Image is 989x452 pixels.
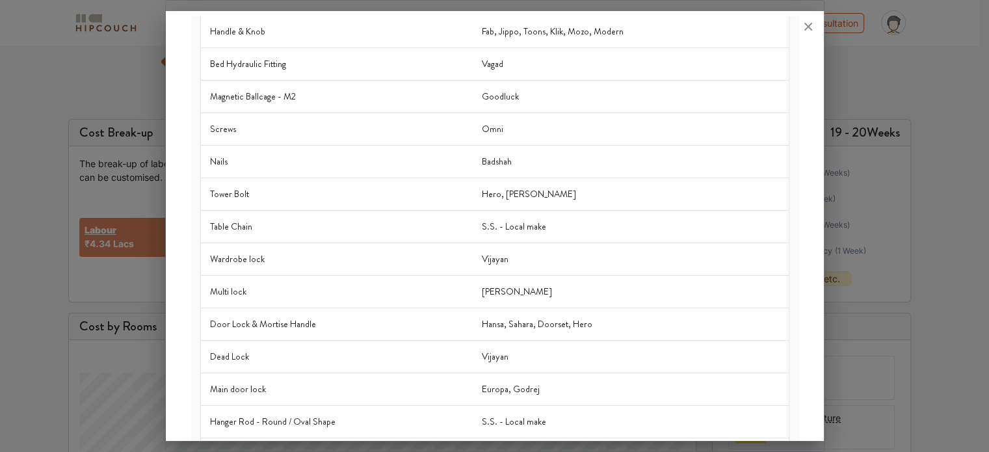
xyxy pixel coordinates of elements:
td: Bed Hydraulic Fitting [200,47,472,80]
td: [PERSON_NAME] [472,275,789,308]
td: S.S. - Local make [472,210,789,243]
td: Hansa, Sahara, Doorset, Hero [472,308,789,340]
td: Tower Bolt [200,178,472,210]
td: Hanger Rod - Round / Oval Shape [200,405,472,438]
td: Goodluck [472,80,789,113]
td: Vijayan [472,340,789,373]
td: Badshah [472,145,789,178]
td: Vagad [472,47,789,80]
td: Main door lock [200,373,472,405]
td: Table Chain [200,210,472,243]
td: Door Lock & Mortise Handle [200,308,472,340]
td: Screws [200,113,472,145]
td: Magnetic Ballcage - M2 [200,80,472,113]
td: Nails [200,145,472,178]
td: Vijayan [472,243,789,275]
td: S.S. - Local make [472,405,789,438]
td: Europa, Godrej [472,373,789,405]
td: Multi lock [200,275,472,308]
td: Dead Lock [200,340,472,373]
td: Omni [472,113,789,145]
td: Hero, [PERSON_NAME] [472,178,789,210]
td: Wardrobe lock [200,243,472,275]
